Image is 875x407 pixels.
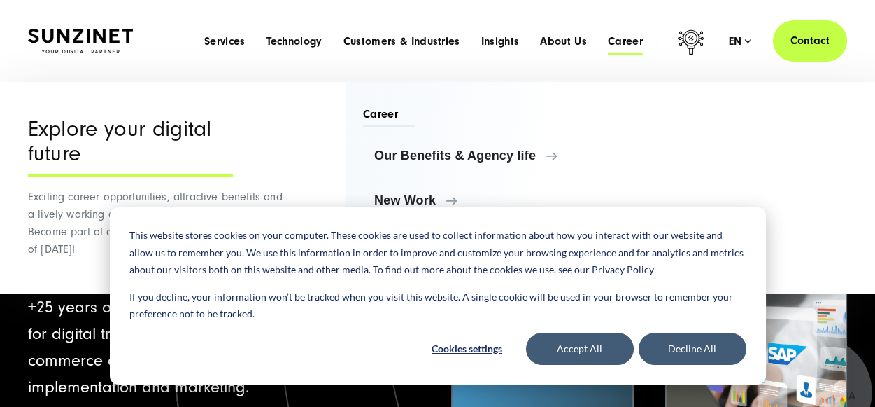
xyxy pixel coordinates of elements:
[540,34,587,48] a: About Us
[608,34,643,48] a: Career
[413,333,521,365] button: Cookies settings
[729,34,752,48] div: en
[266,34,322,48] a: Technology
[374,193,585,207] span: New Work
[129,227,746,279] p: This website stores cookies on your computer. These cookies are used to collect information about...
[110,207,766,385] div: Cookie banner
[28,294,424,401] p: +25 years of experience, 160 employees in 3 countries for digital transformation in marketing, sa...
[363,184,597,217] a: New Work
[481,34,520,48] a: Insights
[129,289,746,323] p: If you decline, your information won’t be tracked when you visit this website. A single cookie wi...
[28,29,133,53] img: SUNZINET Full Service Digital Agentur
[639,333,746,365] button: Decline All
[28,117,233,177] div: Explore your digital future
[363,106,415,127] span: Career
[773,20,847,62] a: Contact
[363,139,597,172] a: Our Benefits & Agency life
[374,149,585,163] span: Our Benefits & Agency life
[343,34,460,48] a: Customers & Industries
[526,333,634,365] button: Accept All
[204,34,246,48] a: Services
[28,188,290,258] p: Exciting career opportunities, attractive benefits and a lively working environment are waiting f...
